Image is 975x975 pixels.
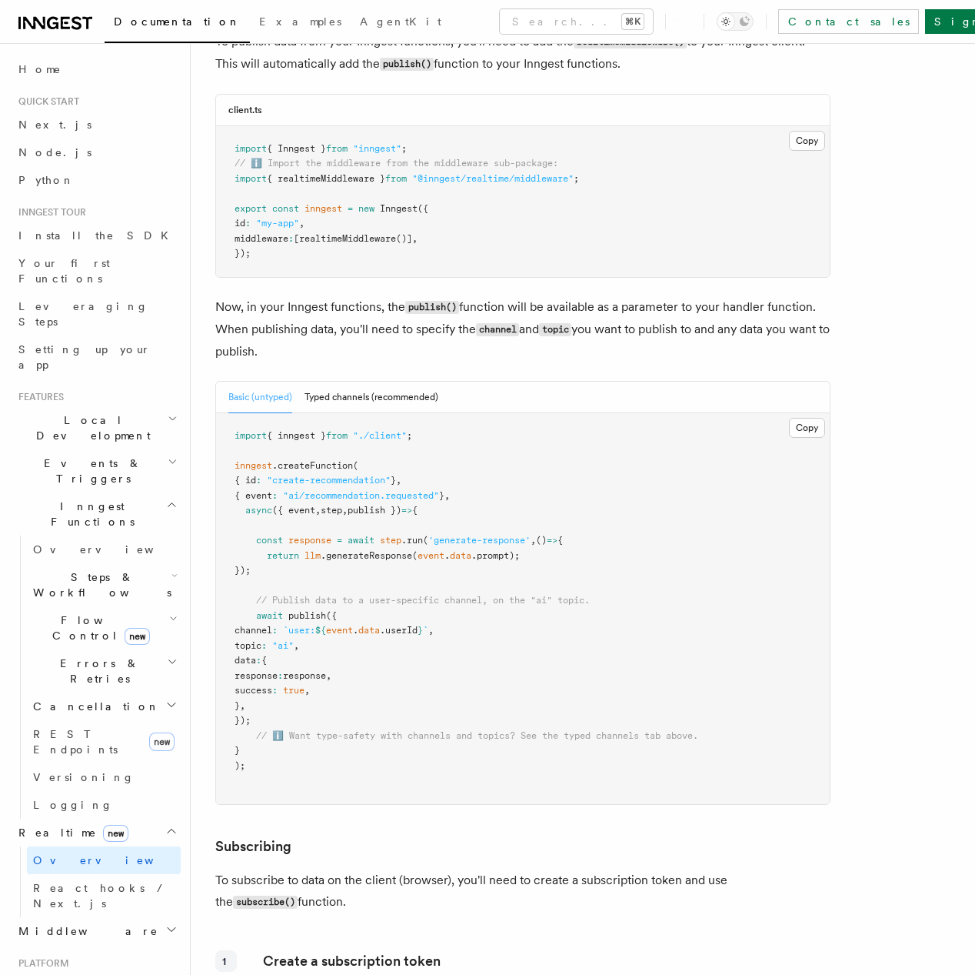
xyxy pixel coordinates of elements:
[283,490,439,501] span: "ai/recommendation.requested"
[12,292,181,336] a: Leveraging Steps
[27,763,181,791] a: Versioning
[12,412,168,443] span: Local Development
[263,950,830,972] p: Create a subscription token
[27,536,181,563] a: Overview
[789,418,825,438] button: Copy
[12,819,181,846] button: Realtimenew
[326,430,348,441] span: from
[272,203,299,214] span: const
[272,505,315,516] span: ({ event
[215,296,830,362] p: Now, in your Inngest functions, the function will be available as a parameter to your handler fun...
[267,550,299,561] span: return
[272,625,278,636] span: :
[12,536,181,819] div: Inngest Functions
[215,31,830,75] p: To publish data from your Inngest functions, you'll need to add the to your Inngest client. This ...
[12,449,181,493] button: Events & Triggers
[12,456,168,486] span: Events & Triggers
[235,248,251,259] span: });
[405,301,459,314] code: publish()
[235,173,267,184] span: import
[27,720,181,763] a: REST Endpointsnew
[358,625,380,636] span: data
[444,550,450,561] span: .
[256,610,283,621] span: await
[235,625,272,636] span: channel
[240,700,245,711] span: ,
[105,5,250,43] a: Documentation
[789,131,825,151] button: Copy
[245,218,251,229] span: :
[33,728,118,756] span: REST Endpoints
[385,173,407,184] span: from
[18,119,92,131] span: Next.js
[717,12,754,31] button: Toggle dark mode
[536,535,547,546] span: ()
[235,715,251,726] span: });
[12,139,181,166] a: Node.js
[353,143,401,154] span: "inngest"
[235,158,558,169] span: // ℹ️ Import the middleware from the middleware sub-package:
[321,505,342,516] span: step
[235,143,267,154] span: import
[294,233,299,244] span: [
[622,14,644,29] kbd: ⌘K
[304,203,342,214] span: inngest
[12,206,86,219] span: Inngest tour
[33,854,191,866] span: Overview
[557,535,563,546] span: {
[18,343,151,371] span: Setting up your app
[321,550,412,561] span: .generateResponse
[259,15,341,28] span: Examples
[12,391,64,403] span: Features
[476,323,519,336] code: channel
[531,535,536,546] span: ,
[261,640,267,651] span: :
[272,460,353,471] span: .createFunction
[326,670,331,681] span: ,
[18,257,110,285] span: Your first Functions
[33,771,135,783] span: Versioning
[18,62,62,77] span: Home
[256,655,261,666] span: :
[235,203,267,214] span: export
[12,846,181,917] div: Realtimenew
[304,685,310,696] span: ,
[233,896,298,909] code: subscribe()
[401,535,423,546] span: .run
[228,382,292,413] button: Basic (untyped)
[12,957,69,970] span: Platform
[12,55,181,83] a: Home
[278,670,283,681] span: :
[412,233,418,244] span: ,
[283,625,315,636] span: `user:
[27,563,181,606] button: Steps & Workflows
[245,505,272,516] span: async
[315,505,321,516] span: ,
[283,685,304,696] span: true
[256,475,261,486] span: :
[272,490,278,501] span: :
[250,5,351,42] a: Examples
[12,166,181,194] a: Python
[235,565,251,576] span: });
[27,606,181,649] button: Flow Controlnew
[288,535,331,546] span: response
[326,610,337,621] span: ({
[27,613,169,643] span: Flow Control
[574,173,579,184] span: ;
[288,610,326,621] span: publish
[33,882,169,910] span: React hooks / Next.js
[33,799,113,811] span: Logging
[228,104,262,116] h3: client.ts
[360,15,441,28] span: AgentKit
[267,143,326,154] span: { Inngest }
[428,535,531,546] span: 'generate-response'
[103,825,128,842] span: new
[380,625,418,636] span: .userId
[256,218,299,229] span: "my-app"
[396,475,401,486] span: ,
[778,9,919,34] a: Contact sales
[256,730,698,741] span: // ℹ️ Want type-safety with channels and topics? See the typed channels tab above.
[267,173,385,184] span: { realtimeMiddleware }
[114,15,241,28] span: Documentation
